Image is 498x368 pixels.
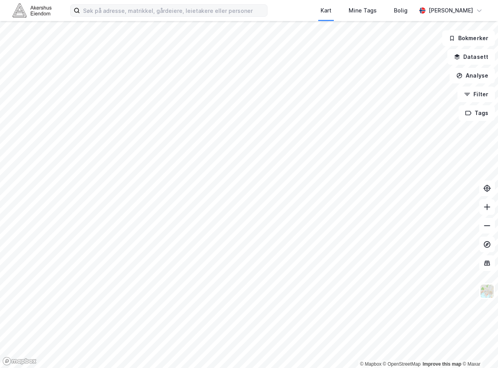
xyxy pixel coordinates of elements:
[450,68,495,83] button: Analyse
[321,6,331,15] div: Kart
[459,331,498,368] iframe: Chat Widget
[480,284,494,299] img: Z
[423,361,461,367] a: Improve this map
[80,5,267,16] input: Søk på adresse, matrikkel, gårdeiere, leietakere eller personer
[442,30,495,46] button: Bokmerker
[2,357,37,366] a: Mapbox homepage
[459,331,498,368] div: Kontrollprogram for chat
[429,6,473,15] div: [PERSON_NAME]
[12,4,51,17] img: akershus-eiendom-logo.9091f326c980b4bce74ccdd9f866810c.svg
[447,49,495,65] button: Datasett
[349,6,377,15] div: Mine Tags
[459,105,495,121] button: Tags
[383,361,421,367] a: OpenStreetMap
[360,361,381,367] a: Mapbox
[394,6,408,15] div: Bolig
[457,87,495,102] button: Filter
